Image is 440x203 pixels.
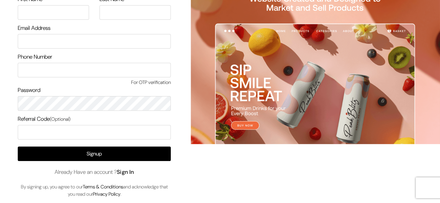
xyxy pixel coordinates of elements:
[55,168,134,176] span: Already Have an account ?
[18,79,171,86] span: For OTP verification
[83,184,123,190] a: Terms & Conditions
[18,86,40,94] label: Password
[18,53,52,61] label: Phone Number
[117,168,134,176] a: Sign In
[18,183,171,198] p: By signing up, you agree to our and acknowledge that you read our .
[18,24,50,32] label: Email Address
[50,116,71,122] span: (Optional)
[93,191,120,197] a: Privacy Policy
[18,146,171,161] button: Signup
[18,115,71,123] label: Referral Code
